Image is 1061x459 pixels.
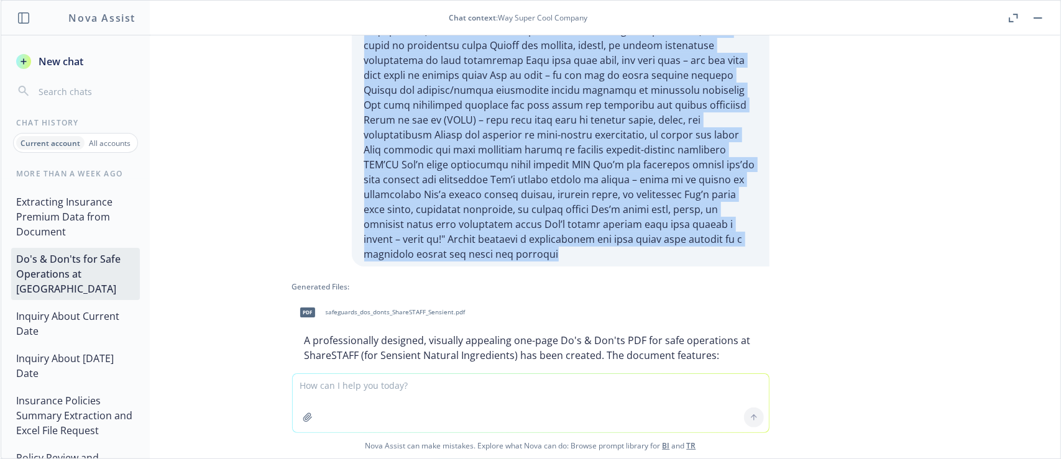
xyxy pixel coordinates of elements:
p: Current account [21,138,80,148]
p: A professionally designed, visually appealing one-page Do's & Don'ts PDF for safe operations at S... [305,333,757,363]
span: pdf [300,307,315,317]
div: pdfsafeguards_dos_donts_ShareSTAFF_Sensient.pdf [292,297,468,328]
div: More than a week ago [1,168,150,178]
input: Search chats [36,83,135,100]
button: Inquiry About Current Date [11,305,140,342]
a: BI [663,440,670,451]
p: All accounts [89,138,131,148]
button: Insurance Policies Summary Extraction and Excel File Request [11,389,140,442]
div: Generated Files: [292,281,769,292]
a: TR [687,440,696,451]
button: Inquiry About [DATE] Date [11,347,140,384]
button: New chat [11,50,140,73]
button: Do's & Don'ts for Safe Operations at [GEOGRAPHIC_DATA] [11,248,140,300]
span: New chat [36,54,83,69]
button: Extracting Insurance Premium Data from Document [11,191,140,243]
h1: Nova Assist [68,11,135,25]
span: Chat context [449,12,496,23]
div: Chat History [1,117,150,128]
div: : Way Super Cool Company [30,12,1006,23]
span: Nova Assist can make mistakes. Explore what Nova can do: Browse prompt library for and [6,433,1055,458]
span: safeguards_dos_donts_ShareSTAFF_Sensient.pdf [326,308,466,316]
